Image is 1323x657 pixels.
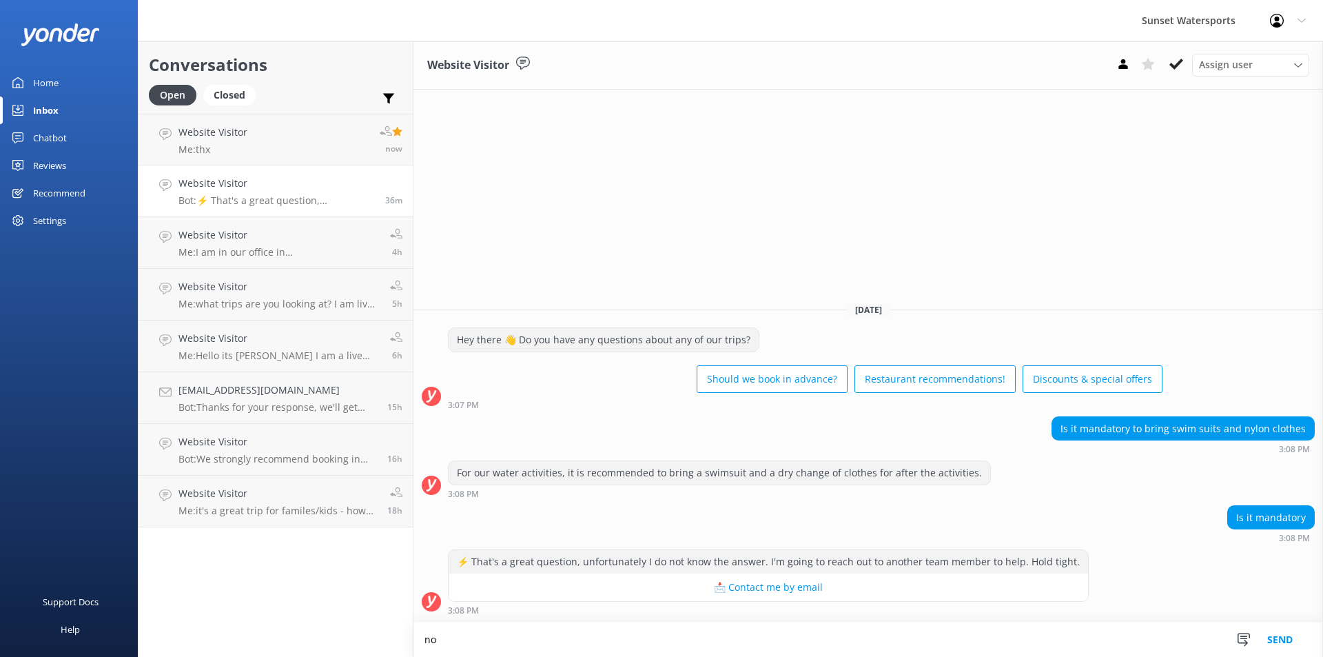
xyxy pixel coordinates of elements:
[178,125,247,140] h4: Website Visitor
[178,331,380,346] h4: Website Visitor
[149,52,402,78] h2: Conversations
[1199,57,1253,72] span: Assign user
[33,97,59,124] div: Inbox
[1023,365,1162,393] button: Discounts & special offers
[149,87,203,102] a: Open
[1192,54,1309,76] div: Assign User
[21,23,100,46] img: yonder-white-logo.png
[449,550,1088,574] div: ⚡ That's a great question, unfortunately I do not know the answer. I'm going to reach out to anot...
[697,365,848,393] button: Should we book in advance?
[1228,506,1314,529] div: Is it mandatory
[61,616,80,643] div: Help
[392,246,402,258] span: Aug 25 2025 10:23am (UTC -05:00) America/Cancun
[178,279,380,294] h4: Website Visitor
[139,372,413,424] a: [EMAIL_ADDRESS][DOMAIN_NAME]Bot:Thanks for your response, we'll get back to you as soon as we can...
[203,85,256,105] div: Closed
[385,194,402,206] span: Aug 25 2025 02:08pm (UTC -05:00) America/Cancun
[139,217,413,269] a: Website VisitorMe:I am in our office in [GEOGRAPHIC_DATA] all day.4h
[448,490,479,498] strong: 3:08 PM
[1279,445,1310,454] strong: 3:08 PM
[387,453,402,465] span: Aug 24 2025 09:49pm (UTC -05:00) America/Cancun
[139,114,413,165] a: Website VisitorMe:thxnow
[392,350,402,361] span: Aug 25 2025 08:09am (UTC -05:00) America/Cancun
[448,489,991,498] div: Aug 25 2025 02:08pm (UTC -05:00) America/Cancun
[413,623,1323,657] textarea: no
[178,194,375,207] p: Bot: ⚡ That's a great question, unfortunately I do not know the answer. I'm going to reach out to...
[139,321,413,372] a: Website VisitorMe:Hello its [PERSON_NAME] I am a live agent. Which trip are you considering and w...
[1279,534,1310,543] strong: 3:08 PM
[1052,417,1314,441] div: Is it mandatory to bring swim suits and nylon clothes
[448,401,479,410] strong: 3:07 PM
[33,152,66,179] div: Reviews
[178,228,380,243] h4: Website Visitor
[43,588,99,616] div: Support Docs
[178,143,247,156] p: Me: thx
[178,383,377,398] h4: [EMAIL_ADDRESS][DOMAIN_NAME]
[385,143,402,154] span: Aug 25 2025 02:45pm (UTC -05:00) America/Cancun
[178,298,380,310] p: Me: what trips are you looking at? I am live in [GEOGRAPHIC_DATA] and happy to help.
[449,574,1088,601] button: 📩 Contact me by email
[178,401,377,414] p: Bot: Thanks for your response, we'll get back to you as soon as we can during opening hours.
[33,69,59,97] div: Home
[33,124,67,152] div: Chatbot
[847,304,890,316] span: [DATE]
[178,434,377,449] h4: Website Visitor
[178,453,377,465] p: Bot: We strongly recommend booking in advance as our tours are known to sell out, especially this...
[139,269,413,321] a: Website VisitorMe:what trips are you looking at? I am live in [GEOGRAPHIC_DATA] and happy to help.5h
[449,461,990,485] div: For our water activities, it is recommended to bring a swimsuit and a dry change of clothes for a...
[149,85,196,105] div: Open
[1052,444,1315,454] div: Aug 25 2025 02:08pm (UTC -05:00) America/Cancun
[139,424,413,476] a: Website VisitorBot:We strongly recommend booking in advance as our tours are known to sell out, e...
[178,486,377,501] h4: Website Visitor
[1254,623,1306,657] button: Send
[178,350,380,362] p: Me: Hello its [PERSON_NAME] I am a live agent. Which trip are you considering and when will you b...
[203,87,263,102] a: Closed
[139,476,413,527] a: Website VisitorMe:it's a great trip for familes/kids - how old are the kids?18h
[178,176,375,191] h4: Website Visitor
[427,57,509,74] h3: Website Visitor
[1227,533,1315,543] div: Aug 25 2025 02:08pm (UTC -05:00) America/Cancun
[854,365,1016,393] button: Restaurant recommendations!
[33,179,85,207] div: Recommend
[448,605,1089,615] div: Aug 25 2025 02:08pm (UTC -05:00) America/Cancun
[392,298,402,310] span: Aug 25 2025 09:20am (UTC -05:00) America/Cancun
[139,165,413,217] a: Website VisitorBot:⚡ That's a great question, unfortunately I do not know the answer. I'm going t...
[449,328,759,352] div: Hey there 👋 Do you have any questions about any of our trips?
[387,401,402,413] span: Aug 24 2025 11:21pm (UTC -05:00) America/Cancun
[178,505,377,517] p: Me: it's a great trip for familes/kids - how old are the kids?
[33,207,66,234] div: Settings
[448,607,479,615] strong: 3:08 PM
[178,246,380,259] p: Me: I am in our office in [GEOGRAPHIC_DATA] all day.
[387,505,402,516] span: Aug 24 2025 08:30pm (UTC -05:00) America/Cancun
[448,400,1162,410] div: Aug 25 2025 02:07pm (UTC -05:00) America/Cancun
